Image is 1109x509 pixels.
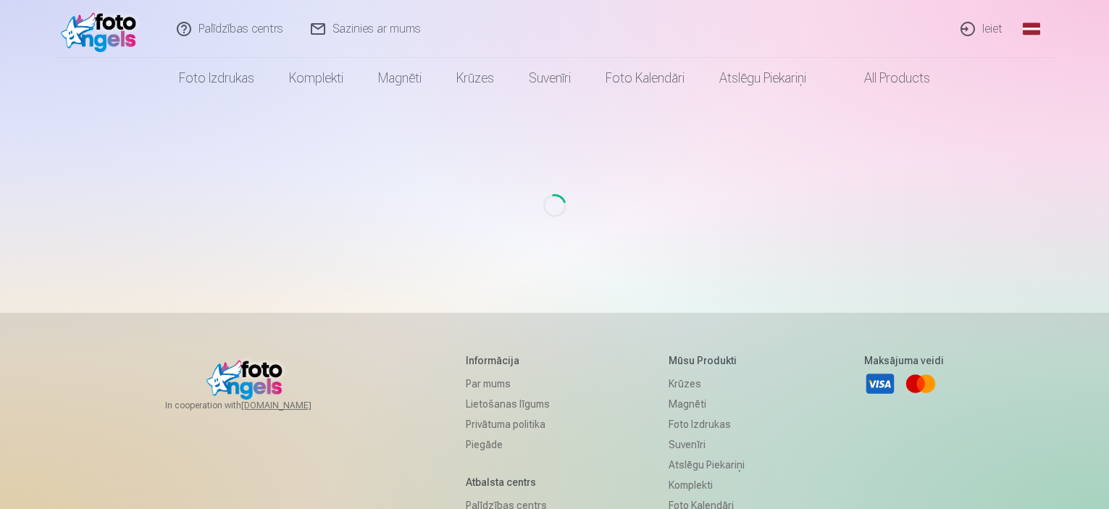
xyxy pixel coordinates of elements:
a: Privātuma politika [466,414,550,434]
h5: Atbalsta centrs [466,475,550,489]
a: Foto izdrukas [162,58,272,98]
a: Komplekti [669,475,745,495]
a: Foto izdrukas [669,414,745,434]
a: Suvenīri [511,58,588,98]
a: Atslēgu piekariņi [669,455,745,475]
a: Magnēti [669,394,745,414]
a: Mastercard [905,368,937,400]
a: Foto kalendāri [588,58,702,98]
h5: Mūsu produkti [669,353,745,368]
h5: Maksājuma veidi [864,353,944,368]
a: Par mums [466,374,550,394]
a: Suvenīri [669,434,745,455]
a: Magnēti [361,58,439,98]
a: [DOMAIN_NAME] [241,400,346,411]
a: Piegāde [466,434,550,455]
a: Lietošanas līgums [466,394,550,414]
a: Krūzes [439,58,511,98]
a: All products [824,58,947,98]
h5: Informācija [466,353,550,368]
img: /fa1 [61,6,144,52]
span: In cooperation with [165,400,346,411]
a: Atslēgu piekariņi [702,58,824,98]
a: Krūzes [669,374,745,394]
a: Komplekti [272,58,361,98]
a: Visa [864,368,896,400]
